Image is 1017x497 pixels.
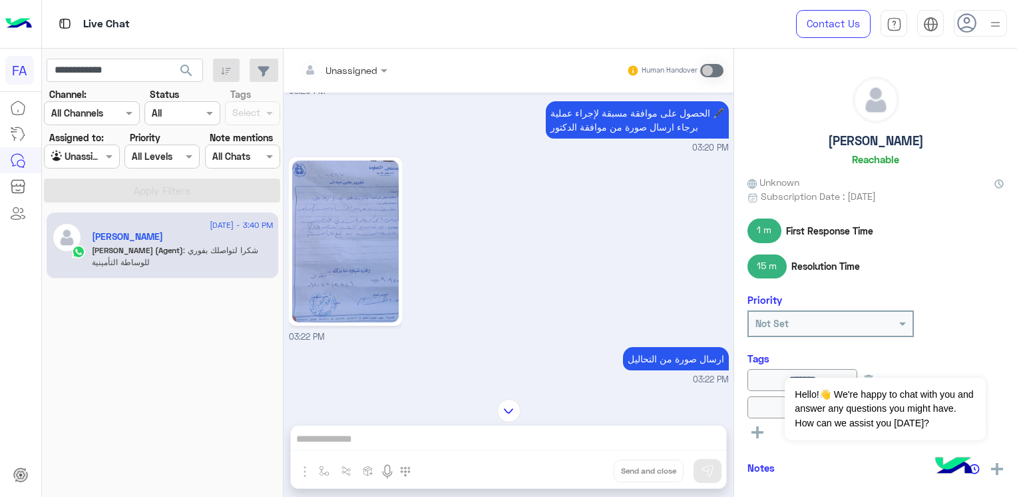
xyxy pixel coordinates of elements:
span: Unknown [747,175,799,189]
span: [DATE] - 3:40 PM [210,219,273,231]
h6: Notes [747,462,775,474]
span: 15 m [747,254,787,278]
img: defaultAdmin.png [52,223,82,252]
a: Contact Us [796,10,871,38]
span: 03:22 PM [693,374,729,386]
p: Live Chat [83,15,130,33]
h6: Priority [747,294,782,306]
label: Assigned to: [49,131,104,145]
label: Status [150,87,179,101]
label: Priority [130,131,160,145]
button: search [170,59,203,87]
p: 9/9/2025, 3:20 PM [546,101,729,139]
h6: Tags [747,352,1004,364]
span: Hello!👋 We're happy to chat with you and answer any questions you might have. How can we assist y... [785,378,985,440]
img: defaultAdmin.png [853,77,899,123]
h6: Reachable [852,153,899,165]
span: First Response Time [786,224,873,238]
h5: جابر مصطفى [92,231,163,243]
button: Send and close [614,460,684,482]
span: 03:22 PM [289,332,325,342]
span: 03:20 PM [692,142,729,155]
span: search [178,63,194,79]
img: tab [923,17,938,32]
label: Channel: [49,87,87,101]
span: 03:20 PM [289,86,325,96]
span: Subscription Date : [DATE] [761,189,876,203]
img: Logo [5,10,32,38]
button: Apply Filters [44,179,280,203]
h5: [PERSON_NAME] [828,133,924,149]
img: hulul-logo.png [930,444,977,490]
img: WhatsApp [72,245,85,258]
label: Note mentions [210,131,273,145]
img: add [991,463,1003,475]
img: tab [57,15,73,32]
span: 1 m [747,219,781,243]
small: Human Handover [642,65,698,76]
img: profile [987,16,1004,33]
img: tab [887,17,902,32]
img: scroll [497,399,520,422]
div: FA [5,56,34,85]
span: Resolution Time [791,259,860,273]
a: tab [881,10,907,38]
p: 9/9/2025, 3:22 PM [623,347,729,370]
span: [PERSON_NAME] (Agent) [92,245,183,255]
img: 1334159014792106.jpg [292,161,399,322]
